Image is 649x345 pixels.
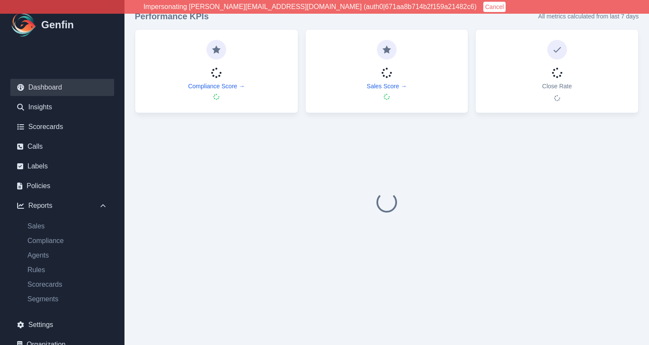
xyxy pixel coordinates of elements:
[10,118,114,135] a: Scorecards
[542,82,572,90] p: Close Rate
[21,265,114,275] a: Rules
[21,236,114,246] a: Compliance
[188,82,245,90] a: Compliance Score →
[10,138,114,155] a: Calls
[10,158,114,175] a: Labels
[21,294,114,304] a: Segments
[41,18,74,32] h1: Genfin
[10,197,114,214] div: Reports
[10,11,38,39] img: Logo
[135,10,209,22] h3: Performance KPIs
[21,250,114,261] a: Agents
[483,2,506,12] button: Cancel
[367,82,406,90] a: Sales Score →
[10,99,114,116] a: Insights
[10,79,114,96] a: Dashboard
[538,12,639,21] p: All metrics calculated from last 7 days
[10,316,114,333] a: Settings
[21,221,114,231] a: Sales
[21,279,114,290] a: Scorecards
[10,177,114,195] a: Policies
